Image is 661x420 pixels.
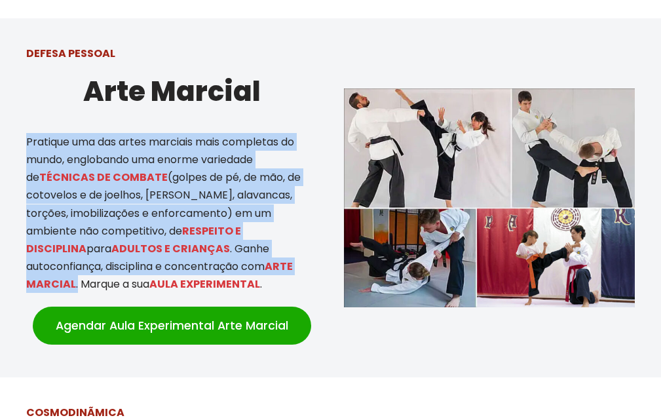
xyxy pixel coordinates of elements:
mark: ADULTOS E CRIANÇAS [111,241,230,256]
mark: RESPEITO E DISCIPLINA [26,223,241,256]
mark: AULA EXPERIMENTAL [149,277,260,292]
p: Pratique uma das artes marciais mais completas do mundo, englobando uma enorme variedade de (golp... [26,133,318,294]
mark: TÉCNICAS DE COMBATE [39,170,168,185]
strong: COSMODINÃMICA [26,405,124,420]
h2: Arte Marcial [26,69,318,113]
a: Agendar Aula Experimental Arte Marcial [33,307,311,345]
strong: DEFESA PESSOAL [26,46,115,61]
